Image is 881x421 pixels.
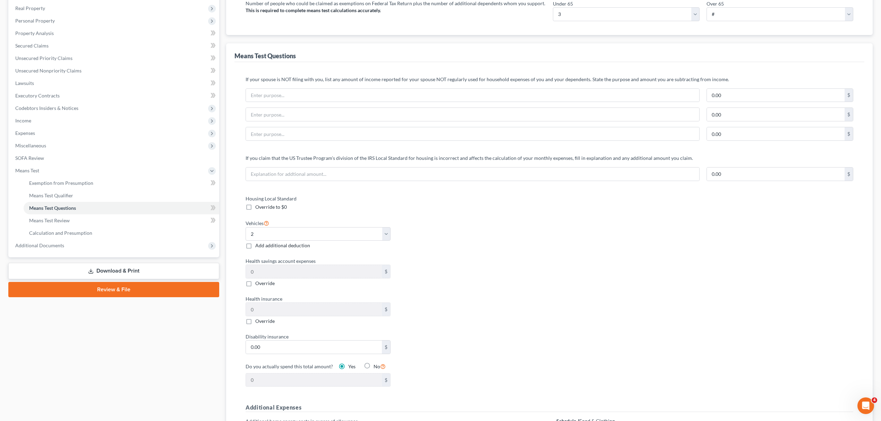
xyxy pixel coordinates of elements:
[29,180,93,186] span: Exemption from Presumption
[246,7,381,13] strong: This is required to complete means test calculations accurately.
[15,143,46,148] span: Miscellaneous
[8,282,219,297] a: Review & File
[382,265,390,278] div: $
[246,219,269,227] label: Vehicles
[29,205,76,211] span: Means Test Questions
[15,167,39,173] span: Means Test
[872,397,877,403] span: 4
[15,80,34,86] span: Lawsuits
[24,227,219,239] a: Calculation and Presumption
[10,52,219,65] a: Unsecured Priority Claims
[246,155,853,162] p: If you claim that the US Trustee Program's division of the IRS Local Standard for housing is inco...
[10,27,219,40] a: Property Analysis
[857,397,874,414] iframe: Intercom live chat
[845,127,853,140] div: $
[845,108,853,121] div: $
[246,403,853,412] h5: Additional Expenses
[246,341,382,354] input: 0.00
[246,303,382,316] input: 0.00
[15,242,64,248] span: Additional Documents
[24,214,219,227] a: Means Test Review
[255,280,275,286] span: Override
[15,155,44,161] span: SOFA Review
[15,43,49,49] span: Secured Claims
[707,108,845,121] input: 0.00
[246,127,699,140] input: Enter purpose...
[707,127,845,140] input: 0.00
[8,263,219,279] a: Download & Print
[845,167,853,181] div: $
[15,30,54,36] span: Property Analysis
[15,105,78,111] span: Codebtors Insiders & Notices
[382,303,390,316] div: $
[10,40,219,52] a: Secured Claims
[234,52,296,60] div: Means Test Questions
[15,68,82,74] span: Unsecured Nonpriority Claims
[255,204,287,210] span: Override to $0
[246,265,382,278] input: 0.00
[29,192,73,198] span: Means Test Qualifier
[15,18,55,24] span: Personal Property
[255,242,310,248] span: Add additional deduction
[246,373,382,387] input: 0.00
[242,333,546,340] label: Disability insurance
[15,5,45,11] span: Real Property
[845,89,853,102] div: $
[242,295,546,302] label: Health insurance
[24,189,219,202] a: Means Test Qualifier
[15,55,72,61] span: Unsecured Priority Claims
[246,76,853,83] p: If your spouse is NOT filing with you, list any amount of income reported for your spouse NOT reg...
[246,363,333,370] label: Do you actually spend this total amount?
[10,77,219,89] a: Lawsuits
[246,108,699,121] input: Enter purpose...
[382,341,390,354] div: $
[246,89,699,102] input: Enter purpose...
[10,152,219,164] a: SOFA Review
[29,217,70,223] span: Means Test Review
[242,257,546,265] label: Health savings account expenses
[15,93,60,98] span: Executory Contracts
[24,202,219,214] a: Means Test Questions
[10,89,219,102] a: Executory Contracts
[707,89,845,102] input: 0.00
[374,363,380,369] span: No
[29,230,92,236] span: Calculation and Presumption
[382,373,390,387] div: $
[10,65,219,77] a: Unsecured Nonpriority Claims
[242,195,546,202] label: Housing Local Standard
[24,177,219,189] a: Exemption from Presumption
[255,318,275,324] span: Override
[15,130,35,136] span: Expenses
[348,363,356,369] span: Yes
[707,167,845,181] input: 0.00
[15,118,31,123] span: Income
[246,167,699,181] input: Explanation for addtional amount...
